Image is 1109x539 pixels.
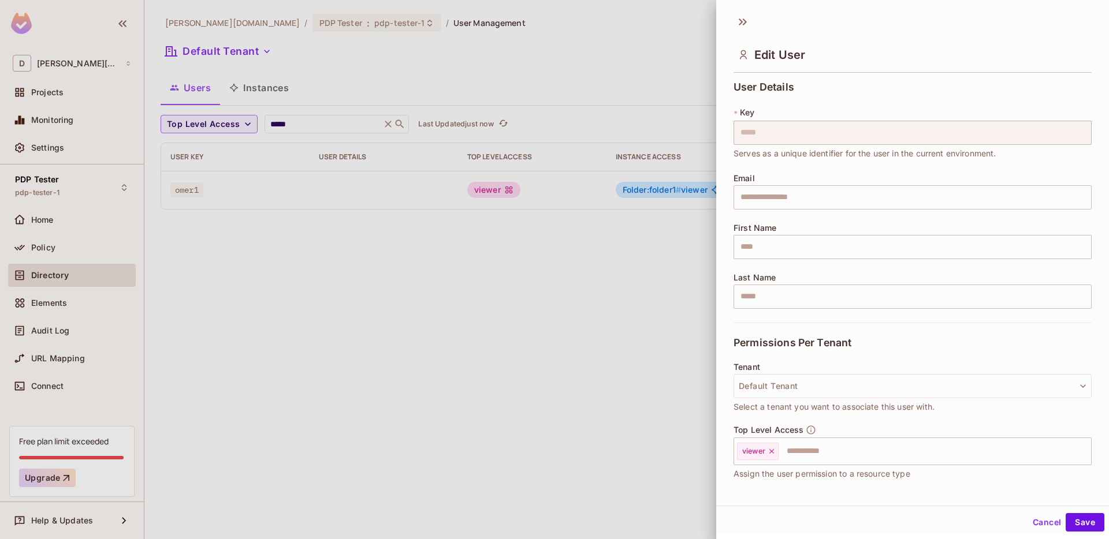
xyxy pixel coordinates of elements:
span: Serves as a unique identifier for the user in the current environment. [734,147,996,160]
span: Permissions Per Tenant [734,337,851,349]
button: Open [1085,450,1088,452]
span: Key [740,108,754,117]
span: viewer [742,447,765,456]
span: Last Name [734,273,776,282]
span: Assign the user permission to a resource type [734,467,910,480]
div: viewer [737,443,779,460]
span: Email [734,174,755,183]
span: Select a tenant you want to associate this user with. [734,400,935,413]
button: Save [1066,513,1104,531]
span: Top Level Access [734,425,803,435]
span: Edit User [754,48,805,62]
button: Default Tenant [734,374,1092,398]
span: Tenant [734,362,760,372]
span: User Details [734,81,794,93]
span: First Name [734,223,777,233]
button: Cancel [1028,513,1066,531]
